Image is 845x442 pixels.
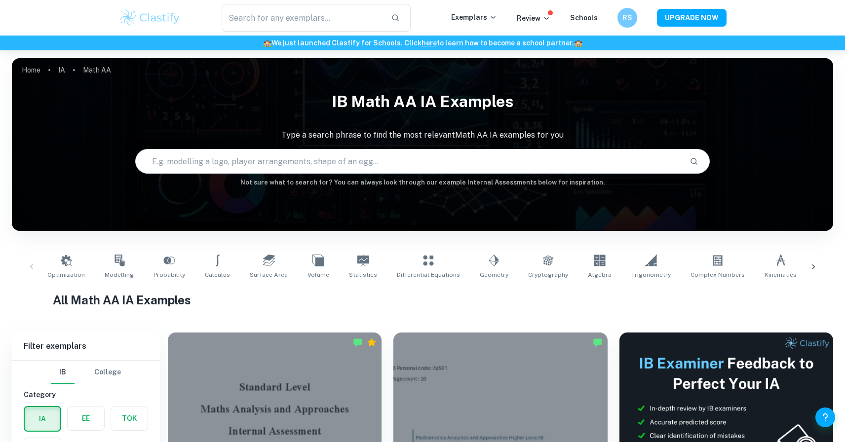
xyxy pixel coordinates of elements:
span: Kinematics [765,270,797,279]
img: Marked [353,337,363,347]
button: IB [51,361,75,384]
input: E.g. modelling a logo, player arrangements, shape of an egg... [136,147,682,175]
span: Statistics [349,270,377,279]
h6: Filter exemplars [12,332,160,360]
button: IA [25,407,60,431]
h6: Not sure what to search for? You can always look through our example Internal Assessments below f... [12,178,833,187]
span: Modelling [105,270,134,279]
div: Filter type choice [51,361,121,384]
span: 🏫 [574,39,582,47]
span: Volume [307,270,329,279]
button: TOK [111,406,148,430]
p: Review [517,13,550,24]
h6: RS [622,12,633,23]
button: Help and Feedback [815,407,835,427]
span: Trigonometry [631,270,671,279]
span: Cryptography [528,270,568,279]
span: Probability [154,270,185,279]
p: Type a search phrase to find the most relevant Math AA IA examples for you [12,129,833,141]
h6: We just launched Clastify for Schools. Click to learn how to become a school partner. [2,37,843,48]
a: Home [22,63,40,77]
span: Complex Numbers [691,270,745,279]
img: Clastify logo [118,8,181,28]
p: Math AA [83,65,111,75]
span: Algebra [588,270,612,279]
span: 🏫 [263,39,271,47]
img: Marked [593,337,603,347]
span: Calculus [205,270,230,279]
input: Search for any exemplars... [222,4,383,32]
a: IA [58,63,65,77]
p: Exemplars [451,12,497,23]
a: here [422,39,437,47]
h6: Category [24,389,148,400]
span: Optimization [47,270,85,279]
span: Surface Area [250,270,288,279]
div: Premium [367,337,377,347]
span: Geometry [480,270,508,279]
button: RS [617,8,637,28]
h1: All Math AA IA Examples [53,291,792,309]
span: Differential Equations [397,270,460,279]
button: UPGRADE NOW [657,9,727,27]
button: Search [686,153,702,170]
h1: IB Math AA IA examples [12,86,833,117]
button: EE [68,406,104,430]
a: Schools [570,14,598,22]
button: College [94,361,121,384]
